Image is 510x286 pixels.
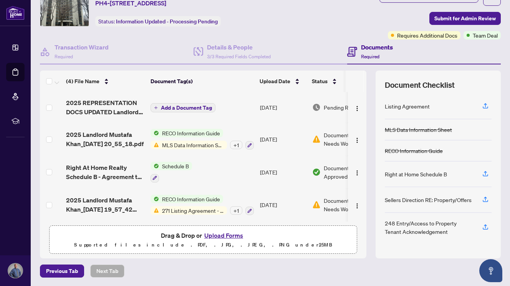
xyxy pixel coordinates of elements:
button: Previous Tab [40,265,84,278]
td: [DATE] [257,92,309,123]
h4: Transaction Wizard [55,43,109,52]
img: Status Icon [151,141,159,149]
img: Document Status [312,168,321,176]
span: Previous Tab [46,265,78,277]
th: Upload Date [257,71,309,92]
span: Right At Home Realty Schedule B - Agreement to Lease - Residential.pdf [66,163,144,181]
span: RECO Information Guide [159,129,223,137]
div: 248 Entry/Access to Property Tenant Acknowledgement [385,219,473,236]
div: MLS Data Information Sheet [385,125,452,134]
img: Status Icon [151,162,159,170]
th: Document Tag(s) [147,71,257,92]
div: Sellers Direction RE: Property/Offers [385,196,472,204]
th: Status [309,71,374,92]
img: Logo [354,203,360,209]
img: Logo [354,137,360,143]
h4: Documents [361,43,393,52]
img: Profile Icon [8,263,23,278]
span: Pending Review [324,103,362,112]
span: plus [154,106,158,110]
button: Open asap [479,259,502,282]
span: Submit for Admin Review [434,12,496,25]
div: RECO Information Guide [385,146,443,155]
span: 2025 REPRESENTATION DOCS UPDATED Landlord Mustafa Khan_[DATE] 12_03_27.pdf [66,98,144,117]
span: Required [361,54,379,59]
span: Document Checklist [385,80,455,90]
th: (4) File Name [63,71,147,92]
div: + 1 [230,206,242,215]
div: Status: [95,16,221,26]
img: Document Status [312,201,321,209]
img: Status Icon [151,206,159,215]
span: Drag & Drop or [161,230,245,240]
button: Next Tab [90,265,124,278]
img: Document Status [312,135,321,143]
span: RECO Information Guide [159,195,223,203]
img: Document Status [312,103,321,112]
img: Status Icon [151,129,159,137]
span: (4) File Name [66,77,99,85]
td: [DATE] [257,156,309,189]
span: Required [55,54,73,59]
span: Information Updated - Processing Pending [116,18,218,25]
button: Status IconRECO Information GuideStatus IconMLS Data Information Sheet+1 [151,129,254,150]
td: [DATE] [257,123,309,156]
button: Status IconRECO Information GuideStatus Icon271 Listing Agreement - Seller Designated Representat... [151,195,254,215]
span: 2025 Landlord Mustafa Khan_[DATE] 19_57_42 SIGNED COMPLETED LISTING AGREEMENT.pdf [66,196,144,214]
img: Logo [354,105,360,112]
span: Document Needs Work [324,196,364,213]
div: Listing Agreement [385,102,430,110]
span: 3/3 Required Fields Completed [207,54,271,59]
span: Requires Additional Docs [397,31,457,39]
button: Logo [351,133,363,145]
span: Drag & Drop orUpload FormsSupported files include .PDF, .JPG, .JPEG, .PNG under25MB [50,226,357,254]
span: Document Approved [324,164,371,181]
span: Add a Document Tag [161,105,212,110]
img: logo [6,6,25,20]
span: Schedule B [159,162,192,170]
button: Logo [351,199,363,211]
button: Logo [351,101,363,113]
button: Add a Document Tag [151,103,215,113]
span: MLS Data Information Sheet [159,141,227,149]
span: Status [312,77,328,85]
button: Upload Forms [202,230,245,240]
td: [DATE] [257,189,309,222]
div: + 1 [230,141,242,149]
button: Add a Document Tag [151,103,215,112]
span: Upload Date [260,77,290,85]
p: Supported files include .PDF, .JPG, .JPEG, .PNG under 25 MB [54,240,352,250]
button: Submit for Admin Review [429,12,501,25]
span: Document Needs Work [324,131,364,148]
span: 271 Listing Agreement - Seller Designated Representation Agreement Authority to Offer for Sale [159,206,227,215]
img: Logo [354,170,360,176]
button: Logo [351,166,363,178]
h4: Details & People [207,43,271,52]
img: Status Icon [151,195,159,203]
span: 2025 Landlord Mustafa Khan_[DATE] 20_55_18.pdf [66,130,144,148]
span: Team Deal [473,31,498,39]
button: Status IconSchedule B [151,162,192,182]
div: Right at Home Schedule B [385,170,447,178]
